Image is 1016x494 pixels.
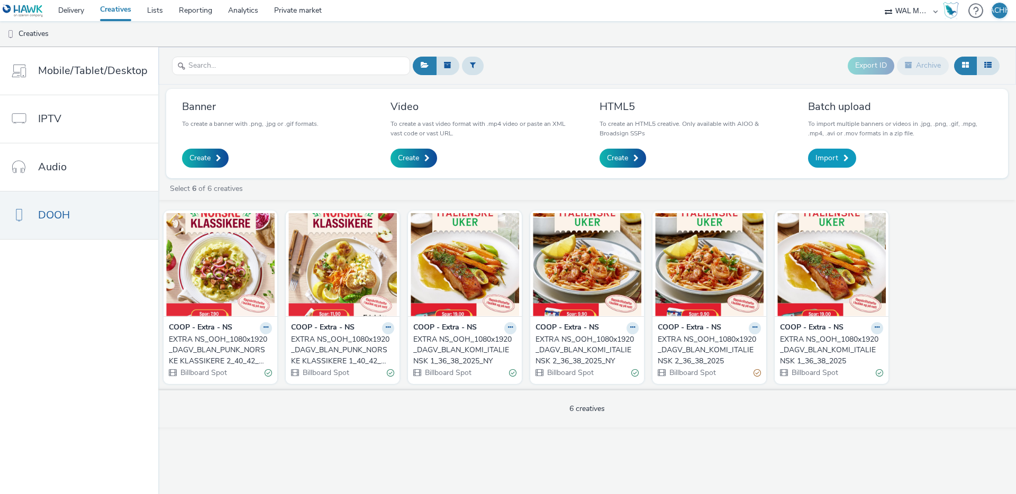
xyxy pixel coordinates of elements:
strong: COOP - Extra - NS [658,322,721,334]
p: To create a vast video format with .mp4 video or paste an XML vast code or vast URL. [391,119,575,138]
span: DOOH [38,207,70,223]
button: Table [976,57,1000,75]
div: ACHH [989,3,1011,19]
img: EXTRA NS_OOH_1080x1920_DAGV_BLAN_KOMI_ITALIENSK 1_36_38_2025 visual [777,213,886,316]
button: Archive [897,57,949,75]
p: To import multiple banners or videos in .jpg, .png, .gif, .mpg, .mp4, .avi or .mov formats in a z... [808,119,992,138]
div: Valid [509,368,516,379]
strong: COOP - Extra - NS [169,322,232,334]
span: Billboard Spot [302,368,349,378]
a: EXTRA NS_OOH_1080x1920_DAGV_BLAN_KOMI_ITALIENSK 1_36_38_2025_NY [413,334,516,367]
strong: COOP - Extra - NS [291,322,355,334]
span: Create [398,153,419,163]
strong: COOP - Extra - NS [780,322,843,334]
img: EXTRA NS_OOH_1080x1920_DAGV_BLAN_KOMI_ITALIENSK 1_36_38_2025_NY visual [411,213,519,316]
span: Billboard Spot [179,368,227,378]
a: EXTRA NS_OOH_1080x1920_DAGV_BLAN_KOMI_ITALIENSK 2_36_38_2025 [658,334,761,367]
a: EXTRA NS_OOH_1080x1920_DAGV_BLAN_PUNK_NORSKE KLASSIKERE 1_40_42_2025 [291,334,394,367]
div: EXTRA NS_OOH_1080x1920_DAGV_BLAN_KOMI_ITALIENSK 2_36_38_2025 [658,334,757,367]
span: Create [189,153,211,163]
strong: COOP - Extra - NS [413,322,477,334]
h3: HTML5 [600,99,784,114]
strong: COOP - Extra - NS [536,322,599,334]
img: EXTRA NS_OOH_1080x1920_DAGV_BLAN_PUNK_NORSKE KLASSIKERE 2_40_42_2025 visual [166,213,275,316]
a: Import [808,149,856,168]
div: Partially valid [754,368,761,379]
img: dooh [5,29,16,40]
p: To create a banner with .png, .jpg or .gif formats. [182,119,319,129]
a: Create [182,149,229,168]
div: Valid [265,368,272,379]
span: Audio [38,159,67,175]
a: EXTRA NS_OOH_1080x1920_DAGV_BLAN_KOMI_ITALIENSK 1_36_38_2025 [780,334,883,367]
img: EXTRA NS_OOH_1080x1920_DAGV_BLAN_PUNK_NORSKE KLASSIKERE 1_40_42_2025 visual [288,213,397,316]
img: Hawk Academy [943,2,959,19]
div: Valid [631,368,639,379]
img: EXTRA NS_OOH_1080x1920_DAGV_BLAN_KOMI_ITALIENSK 2_36_38_2025_NY visual [533,213,641,316]
strong: 6 [192,184,196,194]
span: IPTV [38,111,61,126]
span: Import [815,153,838,163]
span: Create [607,153,628,163]
div: EXTRA NS_OOH_1080x1920_DAGV_BLAN_KOMI_ITALIENSK 2_36_38_2025_NY [536,334,634,367]
span: Billboard Spot [668,368,716,378]
span: Billboard Spot [424,368,471,378]
h3: Banner [182,99,319,114]
div: EXTRA NS_OOH_1080x1920_DAGV_BLAN_PUNK_NORSKE KLASSIKERE 2_40_42_2025 [169,334,268,367]
div: EXTRA NS_OOH_1080x1920_DAGV_BLAN_KOMI_ITALIENSK 1_36_38_2025 [780,334,879,367]
a: Create [391,149,437,168]
p: To create an HTML5 creative. Only available with AIOO & Broadsign SSPs [600,119,784,138]
span: Billboard Spot [791,368,838,378]
span: 6 creatives [569,404,605,414]
img: undefined Logo [3,4,43,17]
div: Valid [387,368,394,379]
a: EXTRA NS_OOH_1080x1920_DAGV_BLAN_PUNK_NORSKE KLASSIKERE 2_40_42_2025 [169,334,272,367]
span: Mobile/Tablet/Desktop [38,63,148,78]
div: EXTRA NS_OOH_1080x1920_DAGV_BLAN_KOMI_ITALIENSK 1_36_38_2025_NY [413,334,512,367]
button: Export ID [848,57,894,74]
div: EXTRA NS_OOH_1080x1920_DAGV_BLAN_PUNK_NORSKE KLASSIKERE 1_40_42_2025 [291,334,390,367]
a: EXTRA NS_OOH_1080x1920_DAGV_BLAN_KOMI_ITALIENSK 2_36_38_2025_NY [536,334,639,367]
h3: Video [391,99,575,114]
div: Valid [876,368,883,379]
img: EXTRA NS_OOH_1080x1920_DAGV_BLAN_KOMI_ITALIENSK 2_36_38_2025 visual [655,213,764,316]
a: Hawk Academy [943,2,963,19]
h3: Batch upload [808,99,992,114]
input: Search... [172,57,410,75]
a: Create [600,149,646,168]
span: Billboard Spot [546,368,594,378]
button: Grid [954,57,977,75]
a: Select of 6 creatives [169,184,247,194]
